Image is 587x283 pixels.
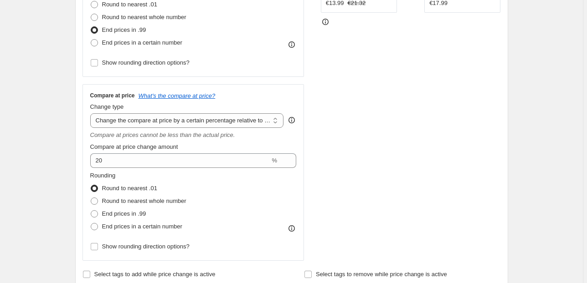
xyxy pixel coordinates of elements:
span: Show rounding direction options? [102,243,190,250]
h3: Compare at price [90,92,135,99]
div: help [287,116,296,125]
span: Round to nearest .01 [102,1,157,8]
span: Select tags to remove while price change is active [316,271,447,278]
span: % [272,157,277,164]
span: Show rounding direction options? [102,59,190,66]
span: Change type [90,103,124,110]
span: Round to nearest whole number [102,197,186,204]
input: 20 [90,153,270,168]
span: Select tags to add while price change is active [94,271,216,278]
span: Compare at price change amount [90,143,178,150]
span: End prices in .99 [102,210,146,217]
button: What's the compare at price? [139,92,216,99]
i: Compare at prices cannot be less than the actual price. [90,131,235,138]
span: Round to nearest .01 [102,185,157,192]
span: Round to nearest whole number [102,14,186,20]
span: End prices in .99 [102,26,146,33]
span: End prices in a certain number [102,39,182,46]
span: End prices in a certain number [102,223,182,230]
span: Rounding [90,172,116,179]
